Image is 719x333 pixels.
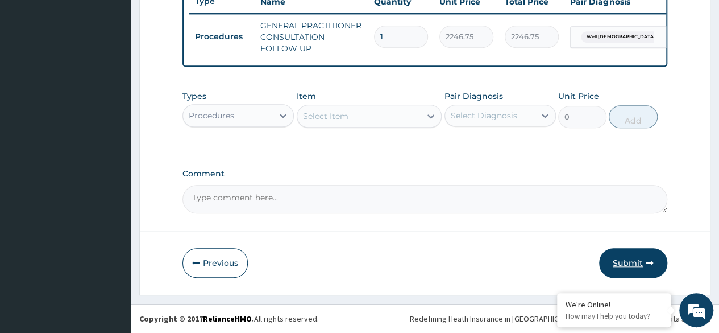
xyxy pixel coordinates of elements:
[66,96,157,211] span: We're online!
[189,26,255,47] td: Procedures
[410,313,710,324] div: Redefining Heath Insurance in [GEOGRAPHIC_DATA] using Telemedicine and Data Science!
[297,91,316,102] label: Item
[182,92,206,101] label: Types
[21,57,46,85] img: d_794563401_company_1708531726252_794563401
[558,91,599,102] label: Unit Price
[6,216,217,256] textarea: Type your message and hit 'Enter'
[599,248,667,278] button: Submit
[189,110,234,121] div: Procedures
[609,105,657,128] button: Add
[203,314,252,324] a: RelianceHMO
[444,91,503,102] label: Pair Diagnosis
[581,31,674,43] span: Well [DEMOGRAPHIC_DATA] adult
[59,64,191,79] div: Chat with us now
[182,169,667,179] label: Comment
[255,14,368,60] td: GENERAL PRACTITIONER CONSULTATION FOLLOW UP
[566,299,662,310] div: We're Online!
[131,304,719,333] footer: All rights reserved.
[186,6,214,33] div: Minimize live chat window
[182,248,248,278] button: Previous
[139,314,254,324] strong: Copyright © 2017 .
[451,110,517,121] div: Select Diagnosis
[566,311,662,321] p: How may I help you today?
[303,110,348,122] div: Select Item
